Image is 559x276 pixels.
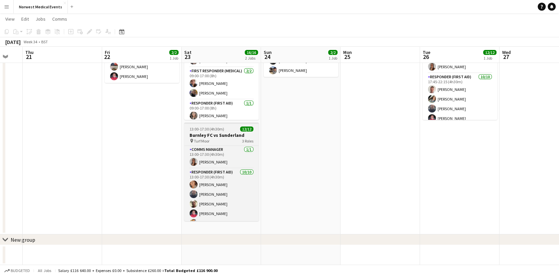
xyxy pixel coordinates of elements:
[184,132,259,138] h3: Burnley FC vs Sunderland
[164,268,217,273] span: Total Budgeted £116 900.00
[22,39,39,44] span: Week 34
[501,53,511,61] span: 27
[105,49,110,55] span: Fri
[184,123,259,221] app-job-card: 13:00-17:30 (4h30m)12/12Burnley FC vs Sunderland Turf Moor3 RolesComms Manager1/113:00-17:30 (4h3...
[21,16,29,22] span: Edit
[24,53,34,61] span: 21
[25,49,34,55] span: Thu
[194,138,210,143] span: Turf Moor
[105,51,179,83] app-card-role: First Responder (Medical)2/217:00-21:30 (4h30m)[PERSON_NAME][PERSON_NAME]
[423,21,497,120] app-job-card: 17:45-22:15 (4h30m)12/12Burnley FC vs Derby - Carabao Cup Turf Moor3 RolesComms Manager1/117:45-2...
[104,53,110,61] span: 22
[50,15,70,23] a: Comms
[329,56,337,61] div: 1 Job
[422,53,430,61] span: 26
[423,49,430,55] span: Tue
[342,53,352,61] span: 25
[19,15,32,23] a: Edit
[502,49,511,55] span: Wed
[343,49,352,55] span: Mon
[5,16,15,22] span: View
[245,56,258,61] div: 2 Jobs
[58,268,217,273] div: Salary £116 640.00 + Expenses £0.00 + Subsistence £260.00 =
[240,127,253,132] span: 12/12
[14,0,68,13] button: Norwest Medical Events
[184,49,192,55] span: Sat
[242,138,253,143] span: 3 Roles
[170,56,178,61] div: 1 Job
[184,100,259,122] app-card-role: Responder (First Aid)1/109:00-17:00 (8h)[PERSON_NAME]
[3,15,17,23] a: View
[263,53,272,61] span: 24
[52,16,67,22] span: Comms
[264,49,272,55] span: Sun
[169,50,179,55] span: 2/2
[190,127,224,132] span: 13:00-17:30 (4h30m)
[11,268,30,273] span: Budgeted
[245,50,258,55] span: 16/16
[328,50,338,55] span: 2/2
[36,16,46,22] span: Jobs
[423,73,497,183] app-card-role: Responder (First Aid)10/1017:45-22:15 (4h30m)[PERSON_NAME][PERSON_NAME][PERSON_NAME][PERSON_NAME]
[33,15,48,23] a: Jobs
[483,50,496,55] span: 12/12
[184,67,259,100] app-card-role: First Responder (Medical)2/209:00-17:00 (8h)[PERSON_NAME][PERSON_NAME]
[184,146,259,168] app-card-role: Comms Manager1/113:00-17:30 (4h30m)[PERSON_NAME]
[484,56,496,61] div: 1 Job
[183,53,192,61] span: 23
[11,236,35,243] div: New group
[5,39,21,45] div: [DATE]
[3,267,31,274] button: Budgeted
[37,268,53,273] span: All jobs
[41,39,48,44] div: BST
[184,21,259,120] app-job-card: 09:00-17:00 (8h)4/4Preston City Mela Preston Flag Market3 RolesFREC 4 (no blues)1/109:00-17:00 (8...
